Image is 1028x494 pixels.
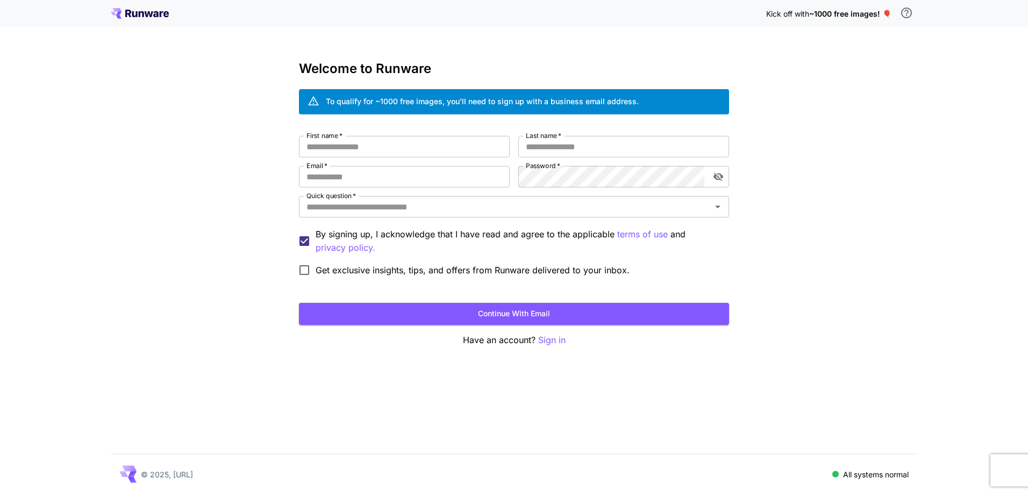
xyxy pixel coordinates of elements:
[299,303,729,325] button: Continue with email
[766,9,809,18] span: Kick off with
[141,469,193,480] p: © 2025, [URL]
[306,161,327,170] label: Email
[299,61,729,76] h3: Welcome to Runware
[316,241,375,255] button: By signing up, I acknowledge that I have read and agree to the applicable terms of use and
[617,228,668,241] button: By signing up, I acknowledge that I have read and agree to the applicable and privacy policy.
[710,199,725,214] button: Open
[896,2,917,24] button: In order to qualify for free credit, you need to sign up with a business email address and click ...
[526,161,560,170] label: Password
[843,469,909,480] p: All systems normal
[526,131,561,140] label: Last name
[316,264,630,277] span: Get exclusive insights, tips, and offers from Runware delivered to your inbox.
[709,167,728,186] button: toggle password visibility
[316,241,375,255] p: privacy policy.
[538,333,566,347] button: Sign in
[809,9,891,18] span: ~1000 free images! 🎈
[299,333,729,347] p: Have an account?
[316,228,720,255] p: By signing up, I acknowledge that I have read and agree to the applicable and
[306,191,356,200] label: Quick question
[326,96,639,107] div: To qualify for ~1000 free images, you’ll need to sign up with a business email address.
[306,131,342,140] label: First name
[617,228,668,241] p: terms of use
